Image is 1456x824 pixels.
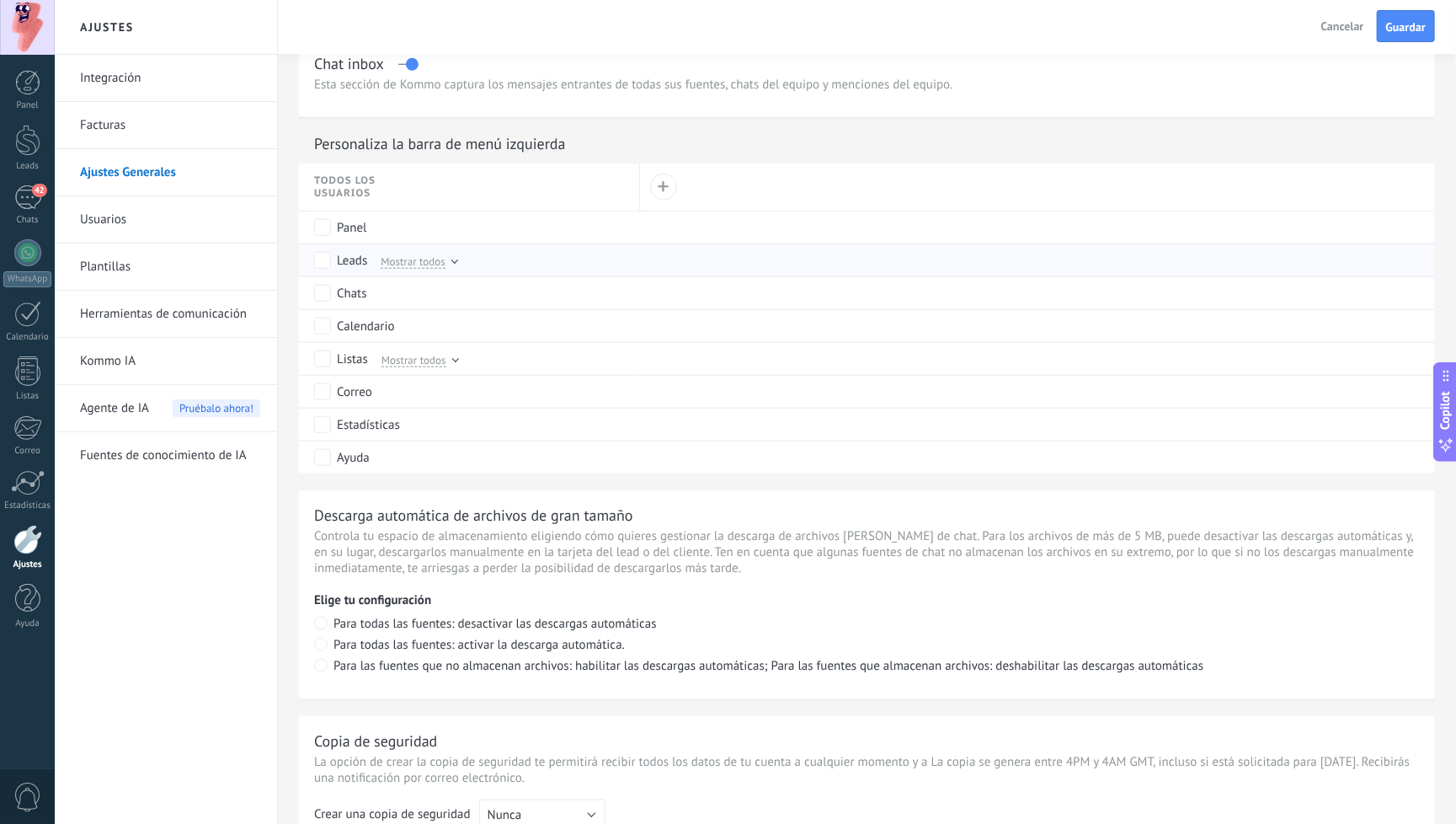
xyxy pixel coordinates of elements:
[3,332,52,343] div: Calendario
[337,384,372,401] div: Correo
[3,161,52,172] div: Leads
[381,254,445,269] span: Mostrar todos
[55,338,277,385] li: Kommo IA
[337,318,395,335] div: Calendario
[314,754,1420,786] div: La opción de crear la copia de seguridad te permitirá recibir todos los datos de tu cuenta a cual...
[55,385,277,432] li: Agente de IA
[55,102,277,149] li: Facturas
[80,196,260,243] a: Usuarios
[3,100,52,111] div: Panel
[3,391,52,402] div: Listas
[337,351,368,368] div: Listas
[314,174,415,200] span: Todos los usuarios
[650,174,677,201] button: +
[381,352,446,367] span: Mostrar todos
[333,658,1203,674] span: Para las fuentes que no almacenan archivos: habilitar las descargas automáticas; Para las fuentes...
[173,399,260,417] span: Pruébalo ahora!
[55,196,277,243] li: Usuarios
[80,55,260,102] a: Integración
[3,500,52,511] div: Estadísticas
[80,291,260,338] a: Herramientas de comunicación
[55,291,277,338] li: Herramientas de comunicación
[1321,19,1364,34] span: Cancelar
[80,102,260,149] a: Facturas
[314,77,1420,93] p: Esta sección de Kommo captura los mensajes entrantes de todas sus fuentes, chats del equipo y men...
[333,637,625,653] span: Para todas las fuentes: activar la descarga automática.
[337,286,367,302] div: Chats
[314,506,633,525] div: Descarga automática de archivos de gran tamaño
[3,559,52,570] div: Ajustes
[337,253,367,270] div: Leads
[314,638,1420,654] label: Para todas las fuentes: activar la descarga automática.
[314,592,1420,608] p: Elige tu configuración
[314,731,437,751] div: Copia de seguridad
[80,149,260,196] a: Ajustes Generales
[55,149,277,196] li: Ajustes Generales
[337,450,370,467] div: Ayuda
[1315,13,1371,39] button: Cancelar
[55,55,277,102] li: Integración
[314,54,384,73] div: Chat inbox
[337,220,367,237] div: Panel
[3,215,52,226] div: Chats
[314,659,1420,675] label: Para las fuentes que no almacenan archivos: habilitar las descargas automáticas; Para las fuentes...
[314,134,566,153] div: Personaliza la barra de menú izquierda
[314,528,1420,576] p: Controla tu espacio de almacenamiento eligiendo cómo quieres gestionar la descarga de archivos [P...
[337,417,400,434] div: Estadísticas
[32,184,46,197] span: 42
[1377,10,1435,42] button: Guardar
[488,807,522,823] span: Nunca
[1437,392,1454,431] span: Copilot
[80,243,260,291] a: Plantillas
[80,385,149,432] span: Agente de IA
[55,432,277,479] li: Fuentes de conocimiento de IA
[80,338,260,385] a: Kommo IA
[3,271,51,287] div: WhatsApp
[55,243,277,291] li: Plantillas
[333,616,657,632] span: Para todas las fuentes: desactivar las descargas automáticas
[1386,21,1426,33] span: Guardar
[3,446,52,457] div: Correo
[657,181,669,193] div: +
[314,617,1420,633] label: Para todas las fuentes: desactivar las descargas automáticas
[80,432,260,479] a: Fuentes de conocimiento de IA
[80,385,260,432] a: Agente de IAPruébalo ahora!
[3,618,52,629] div: Ayuda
